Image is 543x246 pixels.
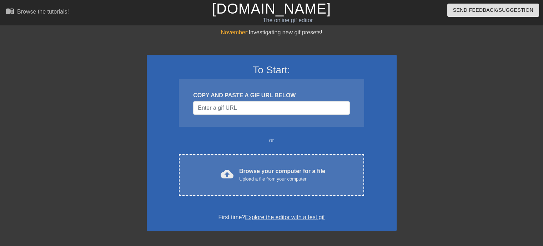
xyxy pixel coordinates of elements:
div: The online gif editor [185,16,391,25]
div: Investigating new gif presets! [147,28,397,37]
span: menu_book [6,7,14,15]
span: Send Feedback/Suggestion [453,6,533,15]
div: Browse your computer for a file [239,167,325,183]
div: Upload a file from your computer [239,176,325,183]
div: Browse the tutorials! [17,9,69,15]
div: or [165,136,378,145]
span: cloud_upload [221,168,233,181]
h3: To Start: [156,64,387,76]
a: Explore the editor with a test gif [245,214,325,220]
span: November: [221,29,248,35]
div: COPY AND PASTE A GIF URL BELOW [193,91,350,100]
a: [DOMAIN_NAME] [212,1,331,16]
a: Browse the tutorials! [6,7,69,18]
button: Send Feedback/Suggestion [447,4,539,17]
div: First time? [156,213,387,222]
input: Username [193,101,350,115]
